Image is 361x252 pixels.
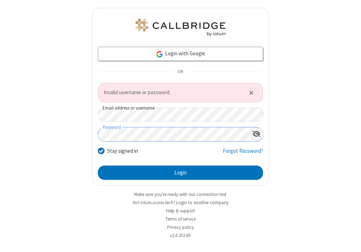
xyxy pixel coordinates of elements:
[98,108,264,122] input: Email address or username
[167,224,194,230] a: Privacy policy
[92,199,269,206] li: Not iotum.​ucaas.​tech?
[250,127,264,141] div: Show password
[166,208,195,214] a: Help & support
[98,47,263,61] a: Login with Google
[223,147,263,161] a: Forgot Password?
[134,19,227,36] img: iotum.​ucaas.​tech
[165,216,196,222] a: Terms of service
[246,87,257,98] button: Close alert
[98,127,250,141] input: Password
[135,191,227,197] a: Make sure you're ready with our connection test
[107,147,138,155] label: Stay signed in
[92,232,269,239] li: v2.6.353.6b
[175,67,186,77] span: OR
[104,89,240,97] span: Invalid username or password
[98,166,263,180] button: Login
[156,50,164,58] img: google-icon.png
[176,199,229,206] button: Login to another company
